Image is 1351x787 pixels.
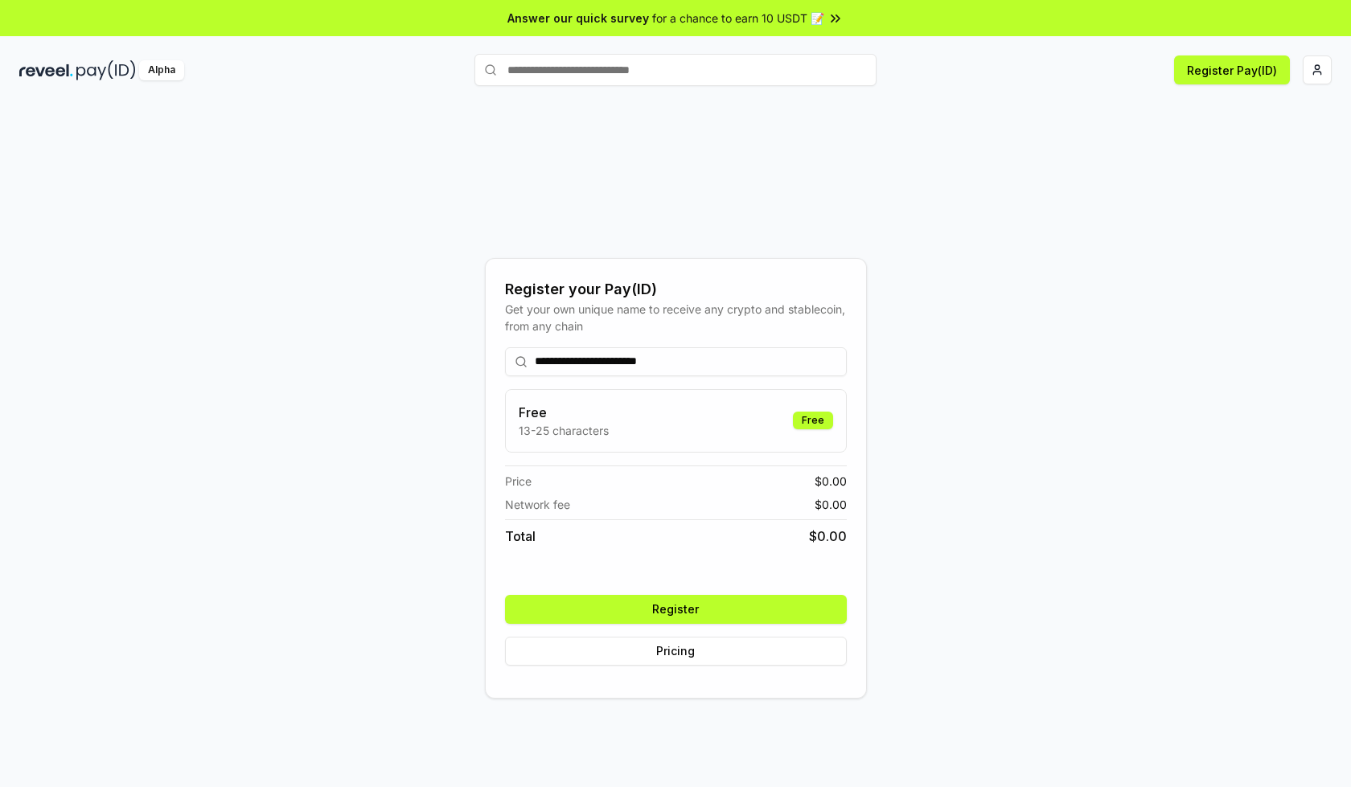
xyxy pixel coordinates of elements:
span: Network fee [505,496,570,513]
span: Total [505,527,536,546]
div: Alpha [139,60,184,80]
span: Price [505,473,532,490]
img: reveel_dark [19,60,73,80]
div: Register your Pay(ID) [505,278,847,301]
span: $ 0.00 [815,473,847,490]
h3: Free [519,403,609,422]
button: Pricing [505,637,847,666]
span: $ 0.00 [815,496,847,513]
button: Register [505,595,847,624]
button: Register Pay(ID) [1174,55,1290,84]
span: for a chance to earn 10 USDT 📝 [652,10,824,27]
div: Free [793,412,833,429]
span: Answer our quick survey [507,10,649,27]
p: 13-25 characters [519,422,609,439]
img: pay_id [76,60,136,80]
span: $ 0.00 [809,527,847,546]
div: Get your own unique name to receive any crypto and stablecoin, from any chain [505,301,847,334]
